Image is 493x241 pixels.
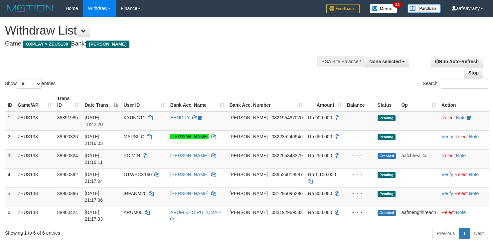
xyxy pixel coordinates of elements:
div: - - - [347,133,372,140]
a: Previous [432,228,459,239]
span: Copy 089524019587 to clipboard [272,172,303,177]
a: Note [456,115,466,120]
td: aafmengthireach [399,206,439,225]
span: Copy 083192969583 to clipboard [272,210,303,215]
th: Date Trans.: activate to sort column descending [82,92,121,111]
span: [PERSON_NAME] [230,210,268,215]
span: MARSILO [123,134,144,139]
span: 88900326 [57,134,78,139]
span: Pending [378,134,396,140]
img: MOTION_logo.png [5,3,56,13]
td: · [439,149,489,168]
a: Reject [441,153,455,158]
label: Show entries [5,79,56,89]
th: User ID: activate to sort column ascending [121,92,167,111]
td: 2 [5,130,15,149]
span: Rp 300.000 [308,210,332,215]
span: Pending [378,172,396,178]
a: Next [470,228,488,239]
a: Verify [441,134,453,139]
td: ZEUS138 [15,168,55,187]
th: Action [439,92,489,111]
input: Search: [441,79,488,89]
div: - - - [347,114,372,121]
a: [PERSON_NAME] [170,153,209,158]
td: · · [439,187,489,206]
span: [PERSON_NAME] [230,134,268,139]
th: Bank Acc. Name: activate to sort column ascending [168,92,227,111]
a: [PERSON_NAME] [170,191,209,196]
th: Status [375,92,399,111]
td: · [439,206,489,225]
th: Op: activate to sort column ascending [399,92,439,111]
img: Button%20Memo.svg [370,4,398,13]
span: POIMIN [123,153,140,158]
div: - - - [347,152,372,159]
a: Note [469,172,479,177]
span: [PERSON_NAME] [230,191,268,196]
span: Grabbed [378,153,396,159]
td: · · [439,130,489,149]
span: [PERSON_NAME] [230,172,268,177]
span: Pending [378,191,396,197]
td: ZEUS138 [15,187,55,206]
a: Reject [454,172,468,177]
button: None selected [365,56,409,67]
a: Reject [454,191,468,196]
span: Copy 082285246946 to clipboard [272,134,303,139]
span: Rp 250.000 [308,153,332,158]
span: 88900424 [57,210,78,215]
td: ZEUS138 [15,206,55,225]
th: Trans ID: activate to sort column ascending [55,92,82,111]
span: Rp 900.000 [308,115,332,120]
h1: Withdraw List [5,24,322,37]
span: Pending [378,115,396,121]
span: [PERSON_NAME] [86,41,129,48]
a: Run Auto-Refresh [431,56,483,67]
span: Rp 650.000 [308,134,332,139]
span: 88891985 [57,115,78,120]
img: Feedback.jpg [326,4,360,13]
span: OTWPCX160 [123,172,152,177]
a: Reject [441,210,455,215]
td: 5 [5,187,15,206]
span: KYUNG11 [123,115,145,120]
span: [DATE] 21:17:33 [84,210,103,222]
div: - - - [347,171,372,178]
th: Balance [344,92,375,111]
td: ZEUS138 [15,130,55,149]
span: Rp 800.000 [308,191,332,196]
td: aafchhealita [399,149,439,168]
h4: Game: Bank: [5,41,322,47]
a: 1 [459,228,470,239]
a: [PERSON_NAME] [170,172,209,177]
td: 3 [5,149,15,168]
td: ZEUS138 [15,111,55,131]
a: Note [469,191,479,196]
td: · · [439,168,489,187]
th: ID [5,92,15,111]
label: Search: [423,79,488,89]
th: Bank Acc. Number: activate to sort column ascending [227,92,305,111]
span: [DATE] 21:17:06 [84,191,103,203]
div: - - - [347,190,372,197]
span: [PERSON_NAME] [230,153,268,158]
td: ZEUS138 [15,149,55,168]
img: panduan.png [408,4,441,13]
span: 34 [393,2,402,8]
a: Note [456,210,466,215]
a: HENDRY [170,115,190,120]
div: Showing 1 to 6 of 6 entries [5,227,201,236]
span: [DATE] 18:42:20 [84,115,103,127]
span: Copy 082155497070 to clipboard [272,115,303,120]
select: Showentries [17,79,42,89]
a: Reject [441,115,455,120]
td: 6 [5,206,15,225]
a: Stop [464,67,483,78]
span: 88900396 [57,191,78,196]
span: Grabbed [378,210,396,216]
td: 4 [5,168,15,187]
a: Verify [441,191,453,196]
a: [PERSON_NAME] [170,134,209,139]
a: Verify [441,172,453,177]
